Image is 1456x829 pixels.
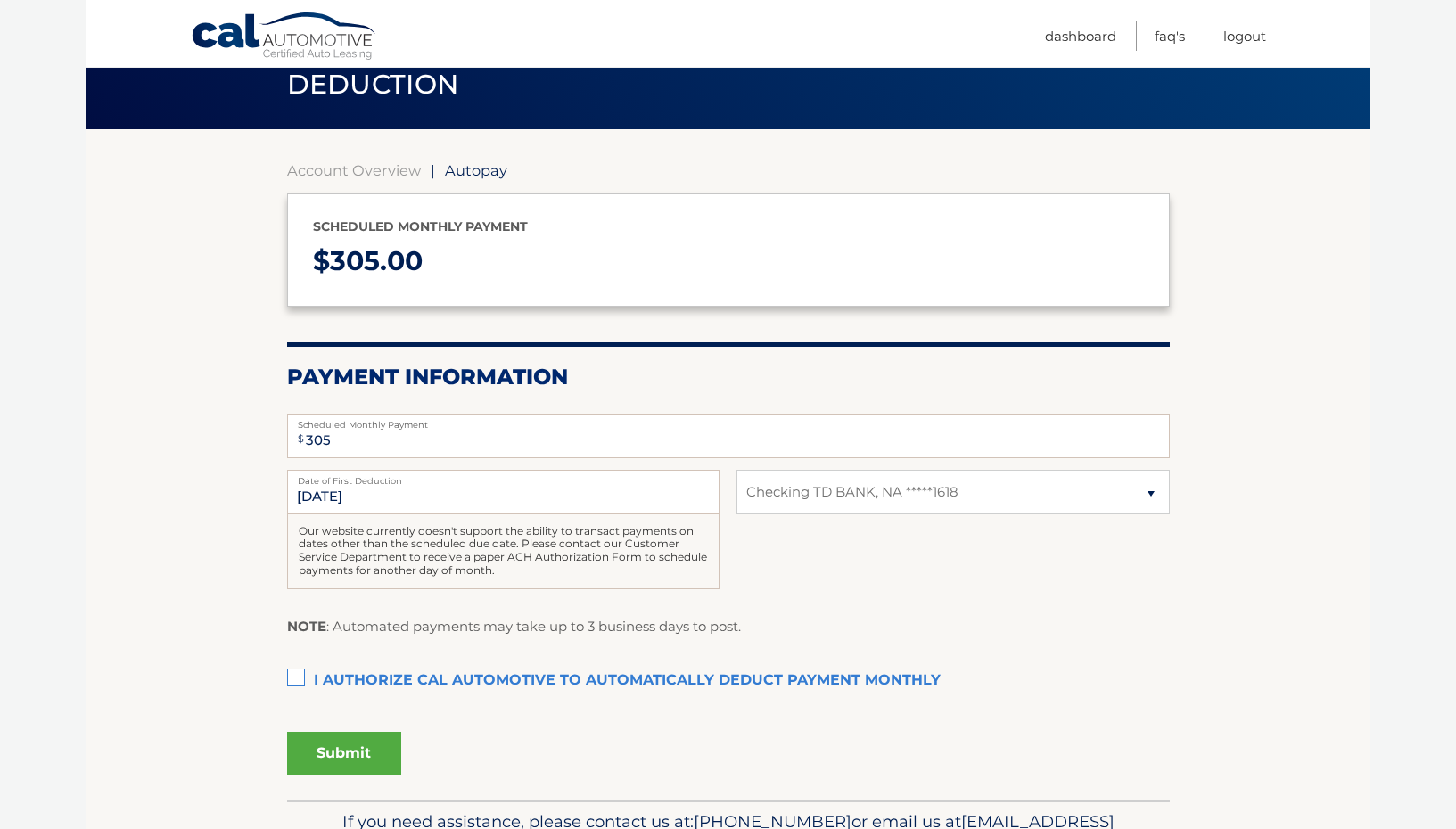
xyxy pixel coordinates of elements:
label: Date of First Deduction [287,470,720,484]
label: Scheduled Monthly Payment [287,414,1170,428]
h2: Payment Information [287,364,1170,390]
input: Payment Amount [287,414,1170,458]
a: FAQ's [1155,21,1185,51]
input: Payment Date [287,470,720,514]
span: $ [292,419,309,459]
span: 305.00 [330,244,423,277]
span: Enroll in automatic recurring monthly payment deduction [287,41,1085,101]
p: Scheduled monthly payment [313,216,1144,238]
span: | [431,161,435,179]
div: Our website currently doesn't support the ability to transact payments on dates other than the sc... [287,514,720,589]
p: : Automated payments may take up to 3 business days to post. [287,615,741,638]
span: Autopay [445,161,507,179]
a: Logout [1223,21,1266,51]
label: I authorize cal automotive to automatically deduct payment monthly [287,663,1170,699]
p: $ [313,238,1144,285]
a: Cal Automotive [191,12,378,63]
strong: NOTE [287,618,326,635]
button: Submit [287,732,401,775]
a: Dashboard [1045,21,1116,51]
a: Account Overview [287,161,421,179]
